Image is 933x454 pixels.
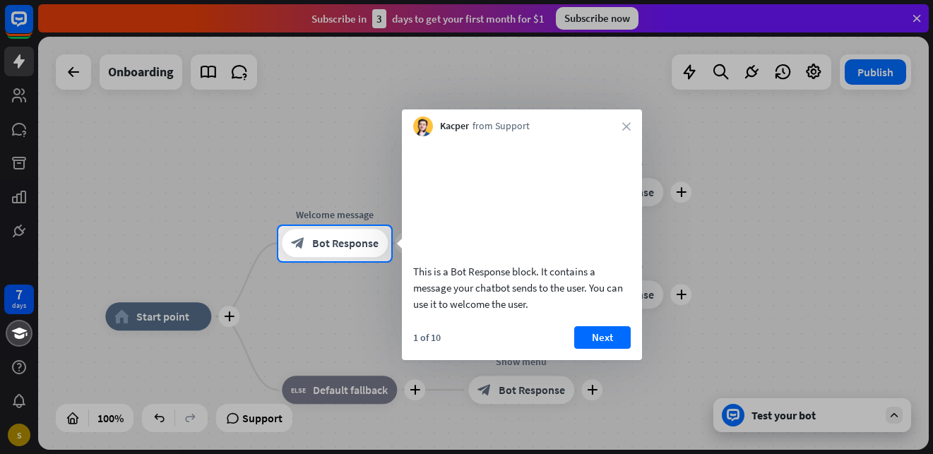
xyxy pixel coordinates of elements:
[291,237,305,251] i: block_bot_response
[11,6,54,48] button: Open LiveChat chat widget
[413,331,441,344] div: 1 of 10
[312,237,379,251] span: Bot Response
[622,122,631,131] i: close
[473,119,530,133] span: from Support
[574,326,631,349] button: Next
[413,263,631,312] div: This is a Bot Response block. It contains a message your chatbot sends to the user. You can use i...
[440,119,469,133] span: Kacper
